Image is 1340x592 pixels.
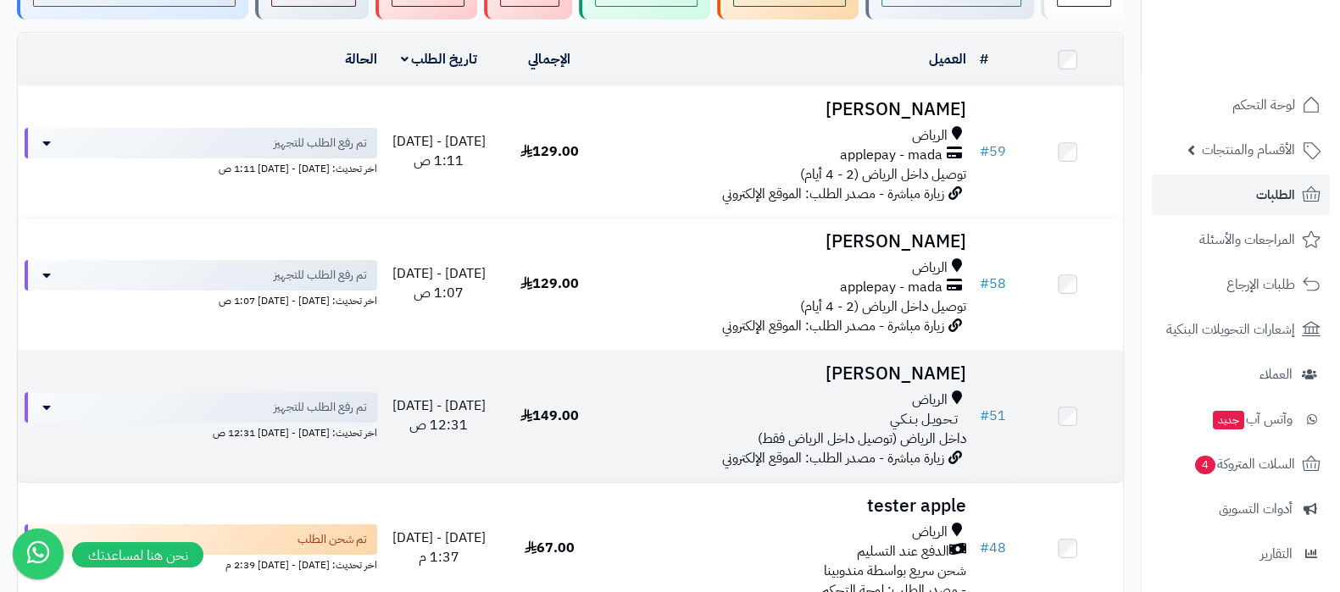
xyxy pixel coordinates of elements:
[722,316,944,336] span: زيارة مباشرة - مصدر الطلب: الموقع الإلكتروني
[528,49,570,69] a: الإجمالي
[980,274,1006,294] a: #58
[1232,93,1295,117] span: لوحة التحكم
[1199,228,1295,252] span: المراجعات والأسئلة
[980,141,1006,162] a: #59
[1152,489,1330,529] a: أدوات التسويق
[1225,47,1324,83] img: logo-2.png
[1211,407,1293,431] span: وآتس آب
[25,158,377,176] div: اخر تحديث: [DATE] - [DATE] 1:11 ص
[912,390,948,410] span: الرياض
[611,364,965,384] h3: [PERSON_NAME]
[912,126,948,146] span: الرياض
[525,538,575,558] span: 67.00
[611,232,965,252] h3: [PERSON_NAME]
[890,410,958,429] span: تـحـويـل بـنـكـي
[980,538,1006,558] a: #48
[1152,534,1330,574] a: التقارير
[912,258,948,278] span: الرياض
[840,278,942,297] span: applepay - mada
[912,523,948,542] span: الرياض
[980,49,988,69] a: #
[722,184,944,204] span: زيارة مباشرة - مصدر الطلب: الموقع الإلكتروني
[1219,497,1293,521] span: أدوات التسويق
[840,146,942,165] span: applepay - mada
[1152,219,1330,260] a: المراجعات والأسئلة
[392,131,486,171] span: [DATE] - [DATE] 1:11 ص
[1152,174,1330,215] a: الطلبات
[1193,452,1295,476] span: السلات المتروكة
[758,429,966,449] span: داخل الرياض (توصيل داخل الرياض فقط)
[392,528,486,567] span: [DATE] - [DATE] 1:37 م
[1226,273,1295,296] span: طلبات الإرجاع
[1152,85,1330,125] a: لوحة التحكم
[1256,183,1295,207] span: الطلبات
[1259,362,1293,386] span: العملاء
[274,135,367,152] span: تم رفع الطلب للتجهيز
[401,49,478,69] a: تاريخ الطلب
[980,538,989,558] span: #
[929,49,966,69] a: العميل
[611,496,965,516] h3: tester apple
[1152,399,1330,440] a: وآتس آبجديد
[980,274,989,294] span: #
[611,100,965,119] h3: [PERSON_NAME]
[857,542,949,562] span: الدفع عند التسليم
[1260,542,1293,566] span: التقارير
[520,406,579,426] span: 149.00
[345,49,377,69] a: الحالة
[1152,264,1330,305] a: طلبات الإرجاع
[1202,138,1295,162] span: الأقسام والمنتجات
[274,399,367,416] span: تم رفع الطلب للتجهيز
[722,448,944,468] span: زيارة مباشرة - مصدر الطلب: الموقع الإلكتروني
[1152,309,1330,350] a: إشعارات التحويلات البنكية
[1213,411,1244,429] span: جديد
[392,396,486,435] span: [DATE] - [DATE] 12:31 ص
[824,561,966,581] span: شحن سريع بواسطة مندوبينا
[800,164,966,185] span: توصيل داخل الرياض (2 - 4 أيام)
[25,555,377,573] div: اخر تحديث: [DATE] - [DATE] 2:39 م
[980,406,989,426] span: #
[392,263,486,303] span: [DATE] - [DATE] 1:07 ص
[274,267,367,284] span: تم رفع الطلب للتجهيز
[1166,318,1295,341] span: إشعارات التحويلات البنكية
[800,296,966,317] span: توصيل داخل الرياض (2 - 4 أيام)
[980,141,989,162] span: #
[980,406,1006,426] a: #51
[1152,444,1330,484] a: السلات المتروكة4
[520,274,579,294] span: 129.00
[297,531,367,548] span: تم شحن الطلب
[1152,354,1330,395] a: العملاء
[1195,456,1215,474] span: 4
[25,423,377,440] div: اخر تحديث: [DATE] - [DATE] 12:31 ص
[520,141,579,162] span: 129.00
[25,290,377,308] div: اخر تحديث: [DATE] - [DATE] 1:07 ص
